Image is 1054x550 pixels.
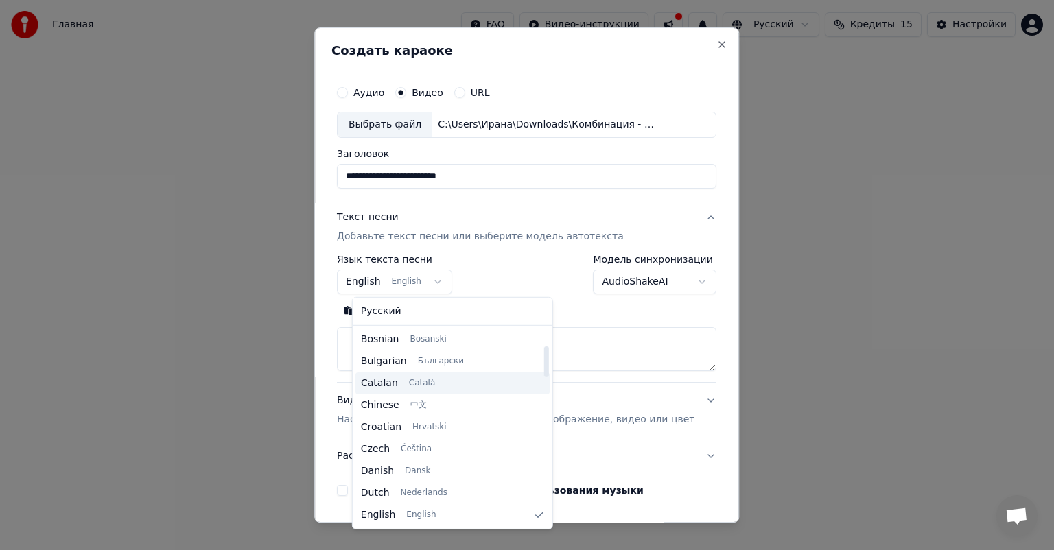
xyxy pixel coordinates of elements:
[361,376,398,390] span: Catalan
[361,333,399,346] span: Bosnian
[410,334,446,345] span: Bosanski
[361,304,401,318] span: Русский
[361,398,399,412] span: Chinese
[412,422,447,433] span: Hrvatski
[361,420,401,434] span: Croatian
[361,486,390,500] span: Dutch
[405,466,430,477] span: Dansk
[409,378,435,389] span: Català
[361,508,396,522] span: English
[406,510,436,521] span: English
[418,356,464,367] span: Български
[401,488,447,499] span: Nederlands
[410,400,427,411] span: 中文
[401,444,432,455] span: Čeština
[361,442,390,456] span: Czech
[361,355,407,368] span: Bulgarian
[361,464,394,478] span: Danish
